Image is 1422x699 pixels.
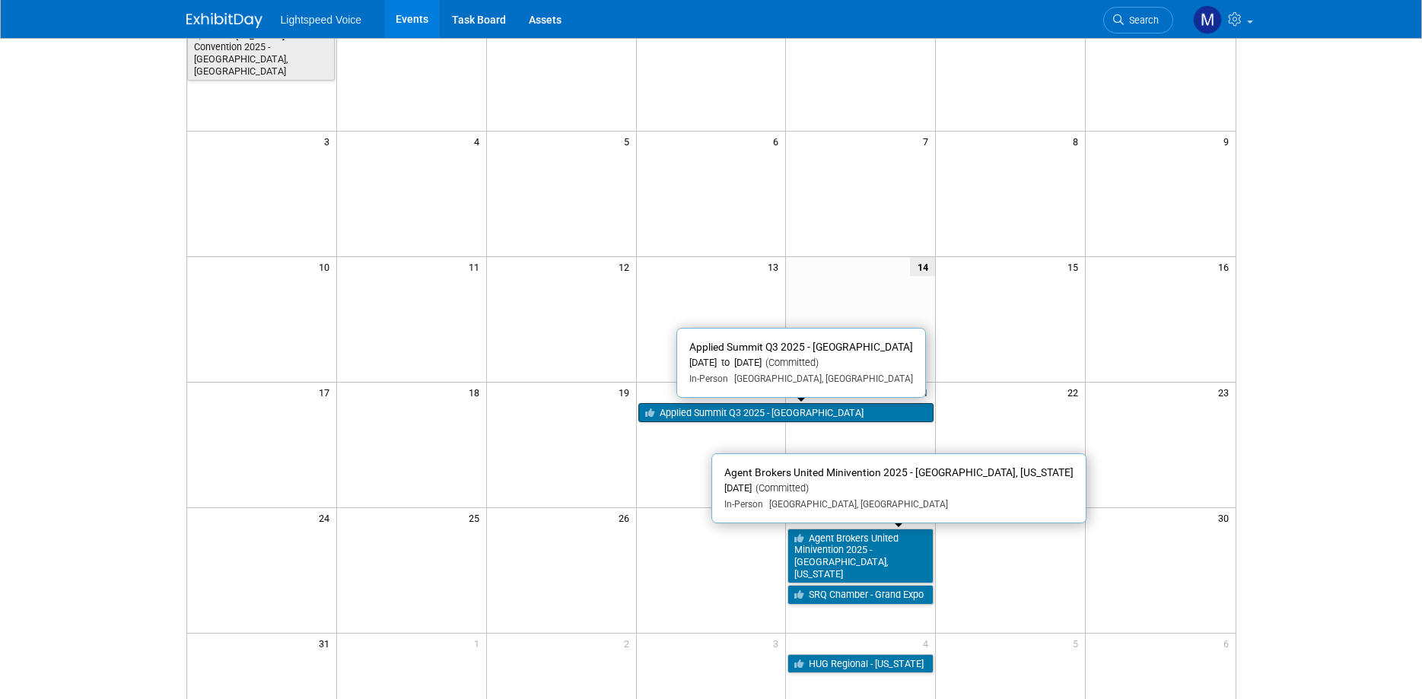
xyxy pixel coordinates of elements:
span: Lightspeed Voice [281,14,362,26]
div: [DATE] to [DATE] [689,357,913,370]
img: Marc Magliano [1193,5,1222,34]
span: 6 [771,132,785,151]
span: 14 [910,257,935,276]
span: 26 [617,508,636,527]
span: [GEOGRAPHIC_DATA], [GEOGRAPHIC_DATA] [763,499,948,510]
span: 31 [317,634,336,653]
span: 5 [622,132,636,151]
span: 8 [1071,132,1085,151]
span: 2 [622,634,636,653]
span: (Committed) [762,357,819,368]
span: 9 [1222,132,1236,151]
span: 4 [472,132,486,151]
span: 10 [317,257,336,276]
span: 12 [617,257,636,276]
a: SRQ Chamber - Grand Expo [787,585,934,605]
span: 19 [617,383,636,402]
span: 16 [1217,257,1236,276]
div: [DATE] [724,482,1074,495]
span: 22 [1066,383,1085,402]
img: ExhibitDay [186,13,262,28]
span: In-Person [689,373,728,384]
span: Applied Summit Q3 2025 - [GEOGRAPHIC_DATA] [689,341,913,353]
span: Search [1124,14,1159,26]
span: 3 [771,634,785,653]
span: 4 [921,634,935,653]
span: 17 [317,383,336,402]
span: 15 [1066,257,1085,276]
span: 18 [467,383,486,402]
span: 7 [921,132,935,151]
span: 25 [467,508,486,527]
span: 13 [766,257,785,276]
span: 6 [1222,634,1236,653]
span: 23 [1217,383,1236,402]
span: 30 [1217,508,1236,527]
span: (Committed) [752,482,809,494]
span: 11 [467,257,486,276]
a: HUG Regional - [US_STATE] [787,654,934,674]
span: 5 [1071,634,1085,653]
span: In-Person [724,499,763,510]
span: 1 [472,634,486,653]
span: [GEOGRAPHIC_DATA], [GEOGRAPHIC_DATA] [728,373,913,384]
span: 3 [323,132,336,151]
a: Search [1103,7,1173,33]
a: Agent Brokers United Minivention 2025 - [GEOGRAPHIC_DATA], [US_STATE] [787,529,934,584]
span: Agent Brokers United Minivention 2025 - [GEOGRAPHIC_DATA], [US_STATE] [724,466,1074,478]
a: Applied Summit Q3 2025 - [GEOGRAPHIC_DATA] [638,403,934,423]
a: PIA of [US_STATE] Annual Convention 2025 - [GEOGRAPHIC_DATA], [GEOGRAPHIC_DATA] [187,26,335,81]
span: 24 [317,508,336,527]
